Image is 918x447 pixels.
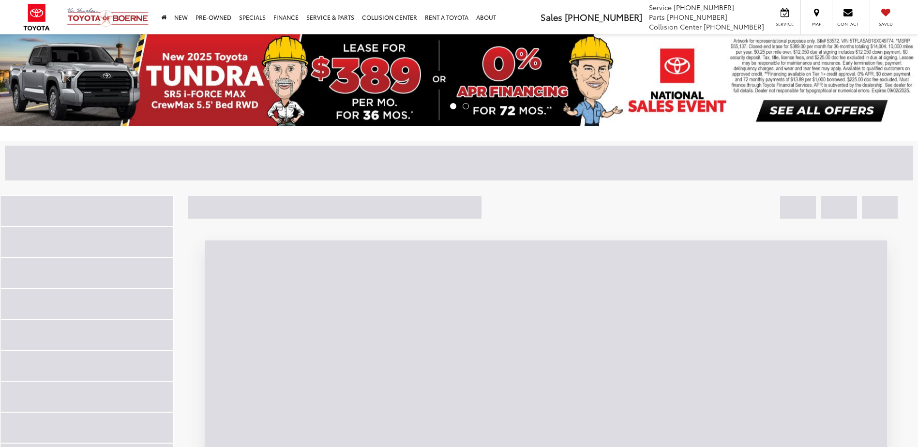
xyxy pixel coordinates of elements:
span: [PHONE_NUMBER] [667,12,727,22]
span: [PHONE_NUMBER] [704,22,764,31]
span: Service [649,2,672,12]
span: Saved [875,21,896,27]
img: Vic Vaughan Toyota of Boerne [67,7,149,27]
span: Contact [837,21,859,27]
span: Parts [649,12,665,22]
span: Collision Center [649,22,702,31]
span: [PHONE_NUMBER] [565,11,642,23]
span: Service [774,21,796,27]
span: Map [806,21,827,27]
span: [PHONE_NUMBER] [674,2,734,12]
span: Sales [541,11,562,23]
